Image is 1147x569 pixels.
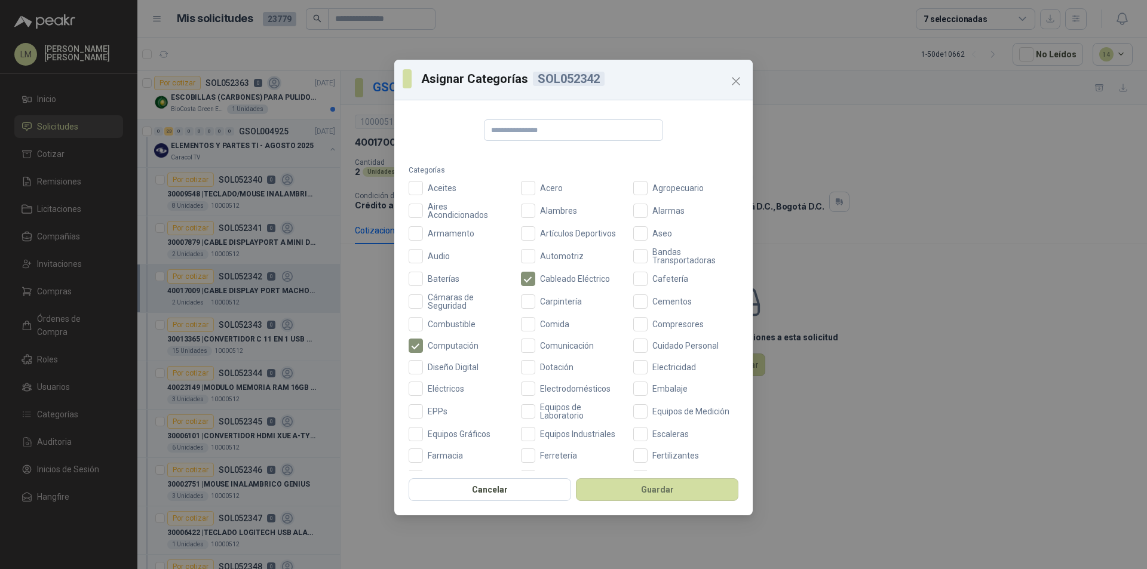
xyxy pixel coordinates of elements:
span: Cementos [648,297,697,306]
span: Embalaje [648,385,692,393]
span: Comunicación [535,342,599,350]
div: SOL052342 [533,72,605,86]
button: Close [726,72,746,91]
button: Cancelar [409,478,571,501]
span: Aceites [423,184,461,192]
span: Carpintería [535,297,587,306]
span: Alambres [535,207,582,215]
span: Dotación [535,363,578,371]
span: Computación [423,342,483,350]
span: Diseño Digital [423,363,483,371]
span: Alarmas [648,207,689,215]
span: Eléctricos [423,385,469,393]
span: Electricidad [648,363,701,371]
span: Ferretería [535,451,582,460]
span: Automotriz [535,252,588,260]
span: Agropecuario [648,184,709,192]
span: Compresores [648,320,709,328]
span: Cámaras de Seguridad [423,293,514,310]
span: Cuidado Personal [648,342,723,350]
p: Asignar Categorías [421,70,744,88]
span: Equipos Industriales [535,430,620,438]
span: Baterías [423,275,464,283]
span: Cableado Eléctrico [535,275,615,283]
label: Categorías [409,165,738,176]
span: Electrodomésticos [535,385,615,393]
span: Artículos Deportivos [535,229,621,238]
span: Acero [535,184,568,192]
span: Comida [535,320,574,328]
span: Bandas Transportadoras [648,248,738,264]
span: Combustible [423,320,480,328]
span: Aires Acondicionados [423,202,514,219]
span: Equipos de Medición [648,407,734,416]
span: EPPs [423,407,452,416]
span: Cafetería [648,275,693,283]
span: Equipos de Laboratorio [535,403,626,420]
span: Escaleras [648,430,694,438]
span: Audio [423,252,455,260]
span: Equipos Gráficos [423,430,495,438]
span: Farmacia [423,451,468,460]
span: Fertilizantes [648,451,704,460]
span: Aseo [648,229,677,238]
span: Armamento [423,229,479,238]
button: Guardar [576,478,738,501]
